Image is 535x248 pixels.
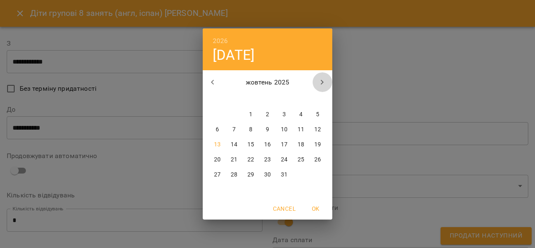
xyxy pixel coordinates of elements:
[298,141,304,149] p: 18
[223,77,313,87] p: жовтень 2025
[264,156,271,164] p: 23
[306,204,326,214] span: OK
[277,152,292,167] button: 24
[249,110,252,119] p: 1
[210,167,225,182] button: 27
[310,152,325,167] button: 26
[247,141,254,149] p: 15
[213,46,255,64] button: [DATE]
[247,156,254,164] p: 22
[243,107,258,122] button: 1
[227,122,242,137] button: 7
[260,137,275,152] button: 16
[264,171,271,179] p: 30
[227,95,242,103] span: вт
[260,122,275,137] button: 9
[293,152,308,167] button: 25
[310,137,325,152] button: 19
[283,110,286,119] p: 3
[298,125,304,134] p: 11
[266,125,269,134] p: 9
[281,141,288,149] p: 17
[277,167,292,182] button: 31
[227,137,242,152] button: 14
[210,122,225,137] button: 6
[249,125,252,134] p: 8
[210,95,225,103] span: пн
[243,137,258,152] button: 15
[214,156,221,164] p: 20
[316,110,319,119] p: 5
[231,171,237,179] p: 28
[227,152,242,167] button: 21
[299,110,303,119] p: 4
[227,167,242,182] button: 28
[310,122,325,137] button: 12
[210,137,225,152] button: 13
[210,152,225,167] button: 20
[243,152,258,167] button: 22
[281,156,288,164] p: 24
[277,107,292,122] button: 3
[264,141,271,149] p: 16
[293,95,308,103] span: сб
[270,201,299,216] button: Cancel
[260,95,275,103] span: чт
[293,122,308,137] button: 11
[260,107,275,122] button: 2
[314,141,321,149] p: 19
[314,156,321,164] p: 26
[243,167,258,182] button: 29
[310,95,325,103] span: нд
[273,204,296,214] span: Cancel
[216,125,219,134] p: 6
[310,107,325,122] button: 5
[277,95,292,103] span: пт
[260,152,275,167] button: 23
[293,107,308,122] button: 4
[243,95,258,103] span: ср
[231,156,237,164] p: 21
[302,201,329,216] button: OK
[213,35,228,47] button: 2026
[314,125,321,134] p: 12
[266,110,269,119] p: 2
[281,125,288,134] p: 10
[281,171,288,179] p: 31
[298,156,304,164] p: 25
[277,122,292,137] button: 10
[277,137,292,152] button: 17
[293,137,308,152] button: 18
[247,171,254,179] p: 29
[214,141,221,149] p: 13
[232,125,236,134] p: 7
[214,171,221,179] p: 27
[260,167,275,182] button: 30
[231,141,237,149] p: 14
[243,122,258,137] button: 8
